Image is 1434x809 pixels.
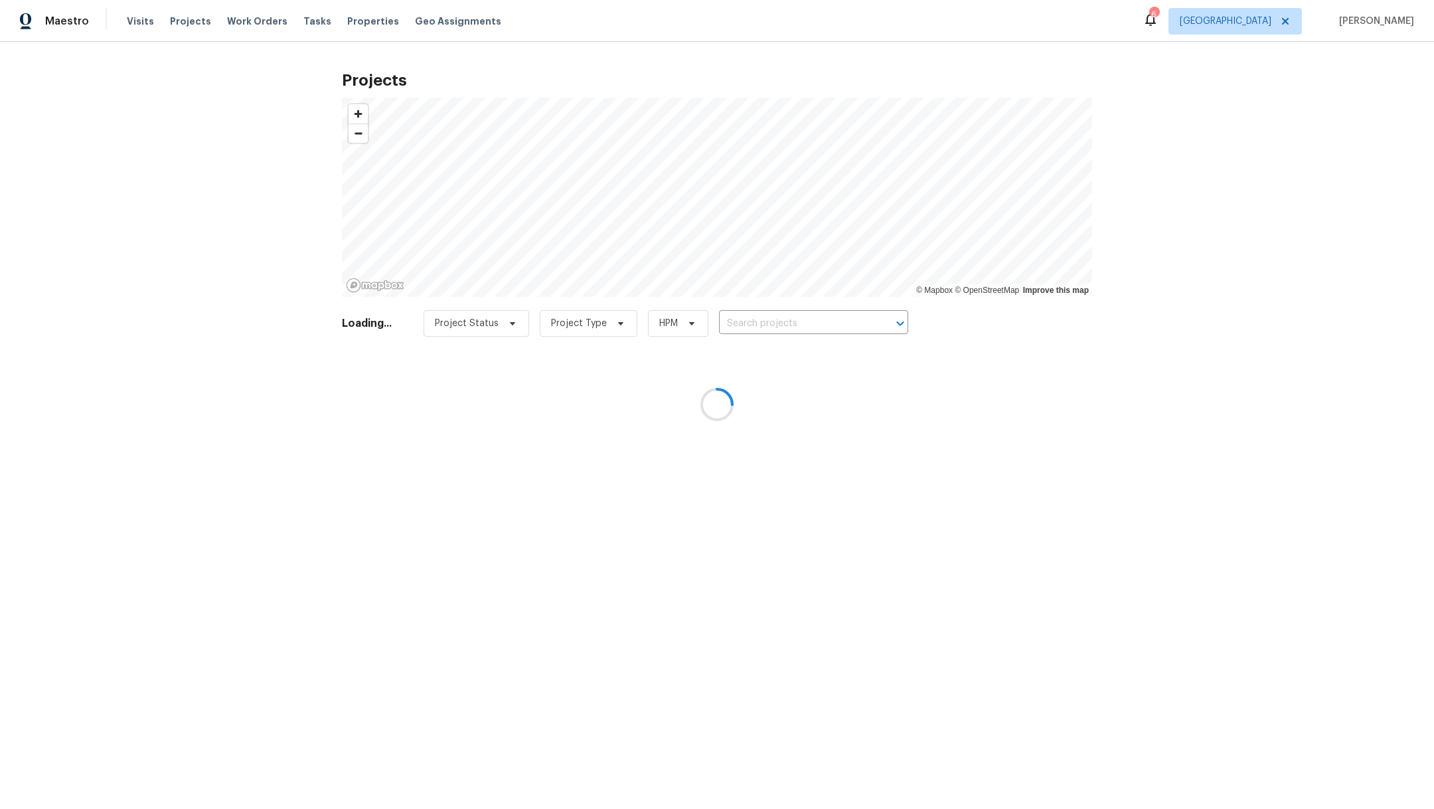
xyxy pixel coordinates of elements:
[955,286,1019,295] a: OpenStreetMap
[1149,8,1158,21] div: 6
[349,124,368,143] button: Zoom out
[916,286,953,295] a: Mapbox
[1023,286,1089,295] a: Improve this map
[349,104,368,124] button: Zoom in
[346,278,404,293] a: Mapbox homepage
